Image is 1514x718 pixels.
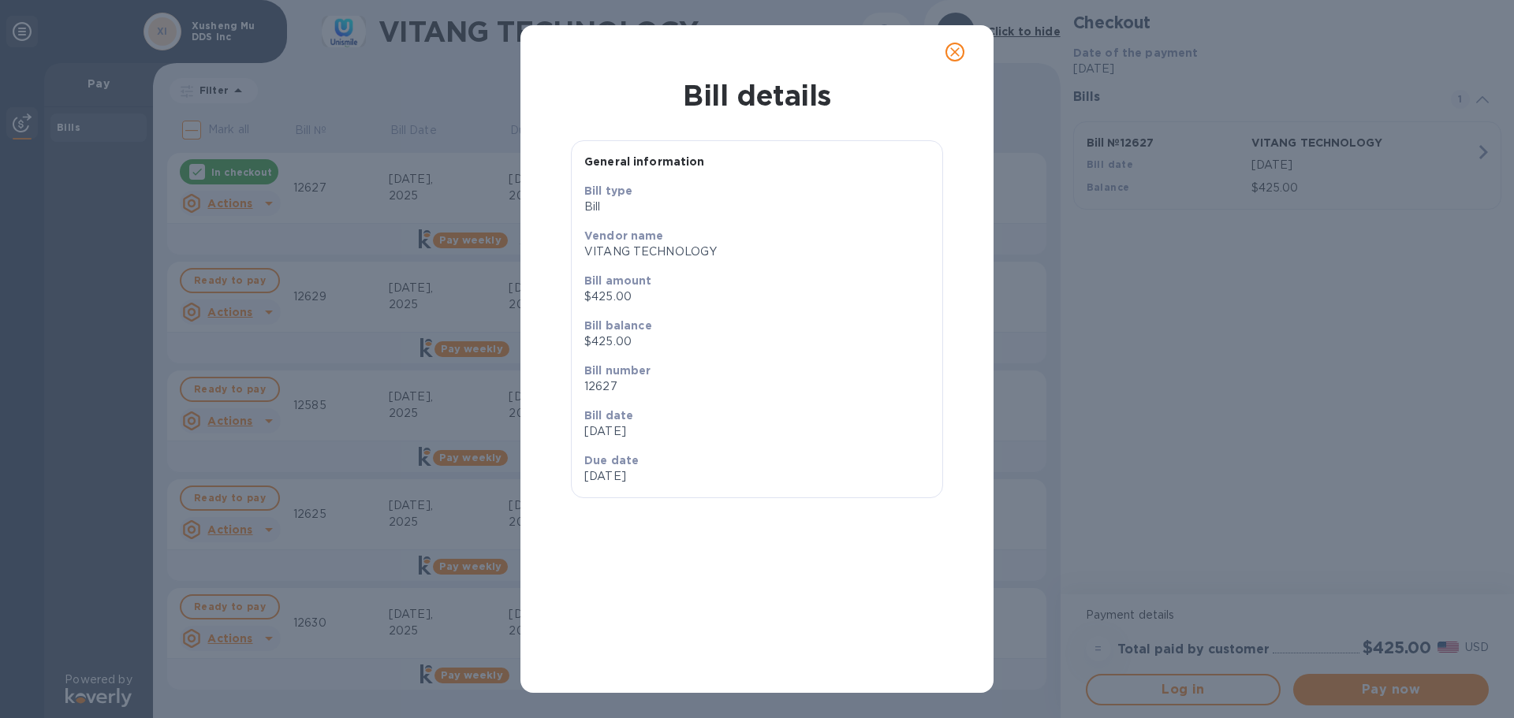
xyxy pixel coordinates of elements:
b: Due date [584,454,639,467]
p: $425.00 [584,288,930,305]
p: Bill [584,199,930,215]
p: $425.00 [584,333,930,350]
p: 12627 [584,378,930,395]
b: General information [584,155,705,168]
h1: Bill details [533,79,981,112]
p: VITANG TECHNOLOGY [584,244,930,260]
b: Bill type [584,184,632,197]
b: Bill date [584,409,633,422]
b: Bill balance [584,319,652,332]
b: Vendor name [584,229,664,242]
p: [DATE] [584,423,930,440]
button: close [936,33,974,71]
b: Bill number [584,364,651,377]
p: [DATE] [584,468,751,485]
b: Bill amount [584,274,652,287]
